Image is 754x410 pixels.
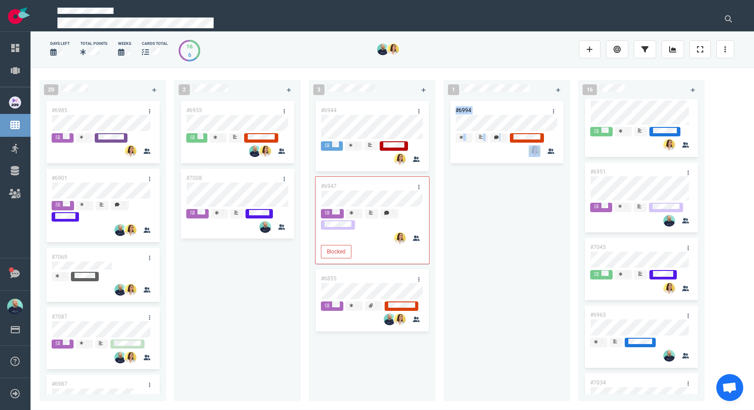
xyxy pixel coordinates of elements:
span: 3 [313,84,324,95]
div: Weeks [118,41,131,47]
a: #6944 [321,107,337,113]
img: 26 [125,224,136,236]
a: #6951 [590,169,606,175]
img: 26 [663,283,675,294]
img: 26 [663,350,675,362]
div: 16 [186,42,193,51]
img: 26 [394,314,406,325]
a: #7034 [590,379,606,386]
a: #6985 [52,107,67,113]
a: #7008 [186,175,202,181]
a: #6987 [52,381,67,387]
a: #6994 [456,107,471,113]
img: 26 [259,221,271,233]
a: #7045 [590,244,606,250]
img: 26 [114,224,126,236]
img: 26 [249,145,261,157]
div: 6 [186,51,193,59]
img: 26 [125,145,136,157]
img: 26 [394,232,406,244]
img: 26 [125,352,136,363]
div: days left [50,41,70,47]
span: 20 [44,84,58,95]
img: 26 [529,145,540,157]
a: #6955 [186,107,202,113]
a: #7069 [52,254,67,260]
img: 26 [387,44,399,55]
div: Ouvrir le chat [716,374,743,401]
span: 1 [448,84,459,95]
img: 26 [394,153,406,165]
a: #6901 [52,175,67,181]
img: 26 [377,44,389,55]
img: 26 [384,314,395,325]
div: cards total [142,41,168,47]
button: Blocked [321,245,351,258]
img: 26 [114,352,126,363]
div: Total Points [80,41,107,47]
span: 16 [583,84,597,95]
img: 26 [663,215,675,227]
a: #6947 [321,183,337,189]
a: #6855 [321,275,337,282]
img: 26 [663,139,675,151]
img: 26 [114,284,126,296]
a: #7087 [52,314,67,320]
span: 2 [179,84,190,95]
a: #6963 [590,312,606,318]
img: 26 [259,145,271,157]
img: 26 [125,284,136,296]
